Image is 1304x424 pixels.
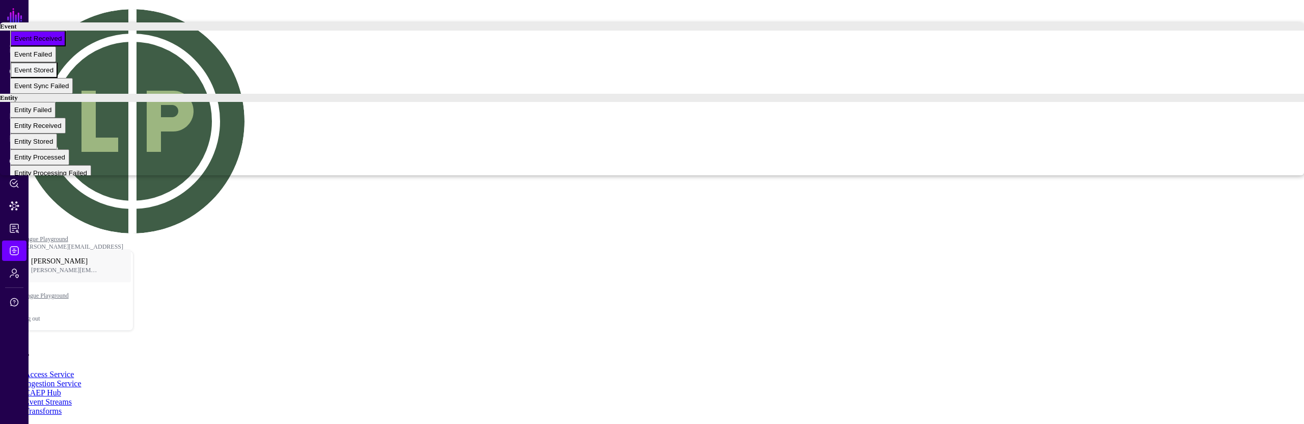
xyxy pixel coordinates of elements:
[31,257,100,266] span: [PERSON_NAME]
[14,82,69,90] span: Event Sync Failed
[24,370,74,379] a: Access Service
[14,122,62,129] span: Entity Received
[20,243,133,251] div: [PERSON_NAME][EMAIL_ADDRESS]
[20,235,68,243] a: League Playground
[14,50,52,58] span: Event Failed
[10,78,73,94] button: Event Sync Failed
[10,118,66,134] button: Entity Received
[10,46,56,62] button: Event Failed
[10,134,57,149] button: Entity Stored
[21,292,102,300] span: League Playground
[14,35,62,42] span: Event Received
[4,346,1300,360] h2: Logs
[10,165,91,181] button: Entity Processing Failed
[2,218,26,238] a: Reports
[10,149,69,165] button: Entity Processed
[9,223,19,233] span: Reports
[20,9,244,233] img: svg+xml;base64,PHN2ZyB3aWR0aD0iNDQwIiBoZWlnaHQ9IjQ0MCIgdmlld0JveD0iMCAwIDQ0MCA0NDAiIGZpbGw9Im5vbm...
[21,315,133,323] div: Log out
[9,268,19,278] span: Admin
[10,31,66,46] button: Event Received
[10,62,58,78] button: Event Stored
[9,178,19,189] span: Policy Lens
[9,246,19,256] span: Logs
[24,388,61,397] a: CAEP Hub
[2,241,26,261] a: Logs
[14,66,53,74] span: Event Stored
[24,379,81,388] a: Ingestion Service
[21,279,133,312] a: League Playground
[24,397,72,406] a: Event Streams
[14,153,65,161] span: Entity Processed
[31,267,100,274] span: [PERSON_NAME][EMAIL_ADDRESS]
[2,173,26,194] a: Policy Lens
[9,201,19,211] span: Data Lens
[2,263,26,283] a: Admin
[14,169,87,177] span: Entity Processing Failed
[10,102,56,118] button: Entity Failed
[2,196,26,216] a: Data Lens
[6,6,23,29] a: SGNL
[14,106,51,114] span: Entity Failed
[14,138,53,145] span: Entity Stored
[9,297,19,307] span: Support
[24,407,62,415] a: Transforms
